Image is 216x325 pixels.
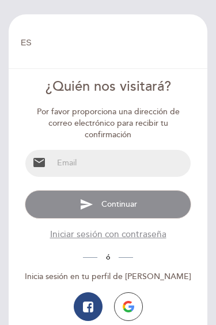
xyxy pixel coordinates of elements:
[53,150,191,177] input: Email
[32,156,46,169] i: email
[79,198,93,211] i: send
[123,301,134,312] img: icon-google.png
[25,190,191,219] button: send Continuar
[25,271,191,283] div: Inicia sesión en tu perfil de [PERSON_NAME]
[50,229,166,241] button: Iniciar sesión con contraseña
[97,253,119,262] span: ó
[101,199,137,209] span: Continuar
[25,106,191,141] div: Por favor proporciona una dirección de correo electrónico para recibir tu confirmación
[25,77,191,96] div: ¿Quién nos visitará?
